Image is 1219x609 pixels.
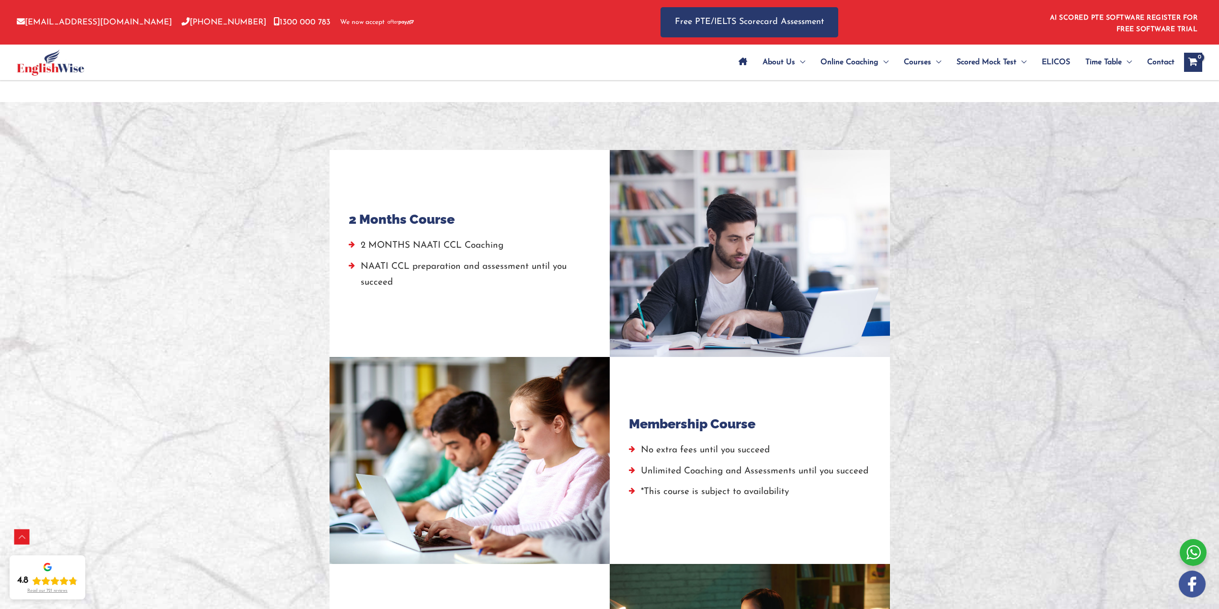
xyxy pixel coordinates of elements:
img: cropped-ew-logo [17,49,84,76]
h4: Membership Course [629,416,755,432]
a: [PHONE_NUMBER] [182,18,266,26]
div: 4.8 [17,575,28,586]
li: NAATI CCL preparation and assessment until you succeed [349,259,591,296]
img: Afterpay-Logo [387,20,414,25]
span: Menu Toggle [1122,46,1132,79]
span: ELICOS [1042,46,1070,79]
li: 2 MONTHS NAATI CCL Coaching [349,238,591,258]
span: We now accept [340,18,385,27]
li: Unlimited Coaching and Assessments until you succeed [629,463,868,484]
span: Contact [1147,46,1174,79]
span: Online Coaching [820,46,878,79]
span: Scored Mock Test [957,46,1016,79]
a: CoursesMenu Toggle [896,46,949,79]
span: About Us [763,46,795,79]
img: white-facebook.png [1179,571,1206,598]
span: Courses [904,46,931,79]
a: Contact [1139,46,1174,79]
a: ELICOS [1034,46,1078,79]
h4: 2 Months Course [349,212,455,227]
a: [EMAIL_ADDRESS][DOMAIN_NAME] [17,18,172,26]
a: 1300 000 783 [273,18,330,26]
a: Time TableMenu Toggle [1078,46,1139,79]
a: Free PTE/IELTS Scorecard Assessment [661,7,838,37]
div: Rating: 4.8 out of 5 [17,575,78,586]
span: Menu Toggle [878,46,889,79]
a: Scored Mock TestMenu Toggle [949,46,1034,79]
a: AI SCORED PTE SOFTWARE REGISTER FOR FREE SOFTWARE TRIAL [1050,14,1198,33]
span: Menu Toggle [931,46,941,79]
a: Online CoachingMenu Toggle [813,46,896,79]
span: Menu Toggle [1016,46,1026,79]
span: Time Table [1085,46,1122,79]
span: Menu Toggle [795,46,805,79]
li: No extra fees until you succeed [629,442,868,463]
li: *This course is subject to availability [629,484,868,505]
a: View Shopping Cart, empty [1184,53,1202,72]
nav: Site Navigation: Main Menu [731,46,1174,79]
a: About UsMenu Toggle [755,46,813,79]
div: Read our 721 reviews [27,588,68,594]
aside: Header Widget 1 [1044,7,1202,38]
